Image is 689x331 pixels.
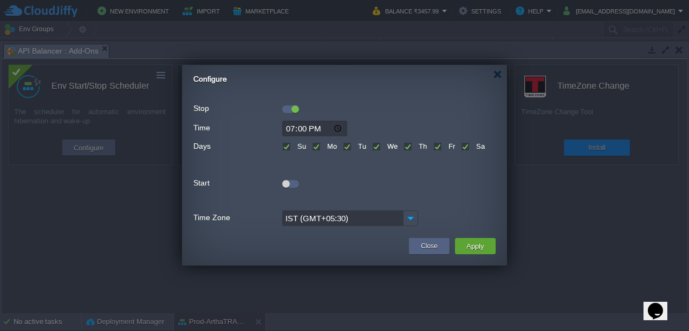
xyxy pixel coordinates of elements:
[643,288,678,320] iframe: chat widget
[355,142,366,150] label: Tu
[473,142,485,150] label: Sa
[295,142,306,150] label: Su
[193,121,281,135] label: Time
[416,142,427,150] label: Th
[193,101,281,116] label: Stop
[193,210,281,225] label: Time Zone
[463,240,487,253] button: Apply
[193,176,281,190] label: Start
[421,241,438,251] button: Close
[324,142,337,150] label: Mo
[446,142,455,150] label: Fr
[193,75,227,83] span: Configure
[385,142,398,150] label: We
[193,139,281,154] label: Days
